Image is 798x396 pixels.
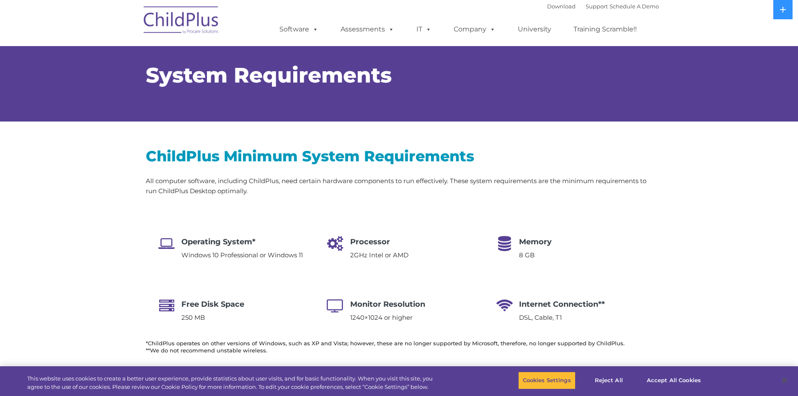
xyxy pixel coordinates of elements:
span: 2GHz Intel or AMD [350,251,408,259]
span: DSL, Cable, T1 [519,313,562,321]
span: Memory [519,237,552,246]
span: Free Disk Space [181,300,244,309]
span: Processor [350,237,390,246]
h2: ChildPlus Minimum System Requirements [146,147,653,166]
h4: Operating System* [181,236,303,248]
a: University [509,21,560,38]
a: Software [271,21,327,38]
button: Close [775,371,794,390]
span: Phone number [253,83,289,89]
span: Monitor Resolution [350,300,425,309]
a: Training Scramble!! [565,21,645,38]
font: | [547,3,659,10]
span: 1240×1024 or higher [350,313,413,321]
p: Windows 10 Professional or Windows 11 [181,250,303,260]
h6: *ChildPlus operates on other versions of Windows, such as XP and Vista; however, these are no lon... [146,340,653,354]
span: System Requirements [146,62,392,88]
span: 8 GB [519,251,535,259]
button: Reject All [583,372,635,389]
img: ChildPlus by Procare Solutions [139,0,223,42]
a: Support [586,3,608,10]
button: Cookies Settings [518,372,576,389]
div: This website uses cookies to create a better user experience, provide statistics about user visit... [27,375,439,391]
span: 250 MB [181,313,205,321]
a: Company [445,21,504,38]
a: Download [547,3,576,10]
p: All computer software, including ChildPlus, need certain hardware components to run effectively. ... [146,176,653,196]
span: Internet Connection** [519,300,605,309]
span: Last name [253,49,279,55]
button: Accept All Cookies [642,372,705,389]
a: IT [408,21,440,38]
a: Assessments [332,21,403,38]
a: Schedule A Demo [609,3,659,10]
